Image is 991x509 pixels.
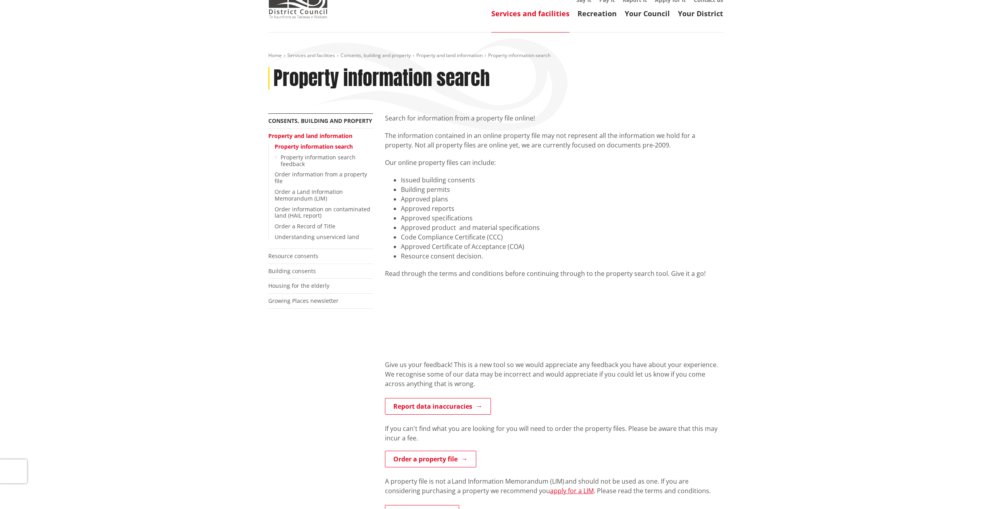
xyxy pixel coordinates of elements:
a: Order a property file [385,451,476,467]
p: Search for information from a property file online! [385,113,723,123]
a: apply for a LIM [550,486,594,495]
p: If you can't find what you are looking for you will need to order the property files. Please be a... [385,424,723,443]
li: Approved Certificate of Acceptance (COA) [401,242,723,251]
li: Approved plans [401,194,723,204]
h1: Property information search [273,67,490,90]
a: Order a Record of Title [275,222,335,230]
a: Home [268,52,282,59]
a: Services and facilities [287,52,335,59]
li: Resource consent decision. [401,251,723,261]
a: Consents, building and property [268,117,372,124]
a: Order information from a property file [275,170,367,185]
li: Code Compliance Certificate (CCC) [401,232,723,242]
span: Property information search [488,52,550,59]
span: Our online property files can include: [385,158,496,167]
a: Housing for the elderly [268,282,329,289]
li: Approved product and material specifications [401,223,723,232]
li: Approved specifications [401,213,723,223]
a: Property information search [275,143,353,150]
div: A property file is not a Land Information Memorandum (LIM) and should not be used as one. If you ... [385,476,723,505]
a: Report data inaccuracies [385,398,491,415]
a: Understanding unserviced land [275,233,359,241]
li: Approved reports [401,204,723,213]
li: Building permits [401,185,723,194]
a: Property and land information [416,52,483,59]
li: Issued building consents [401,175,723,185]
a: Building consents [268,267,316,275]
div: Give us your feedback! This is a new tool so we would appreciate any feedback you have about your... [385,360,723,398]
a: Consents, building and property [341,52,411,59]
p: The information contained in an online property file may not represent all the information we hol... [385,131,723,150]
a: Property information search feedback [281,153,356,168]
a: Order information on contaminated land (HAIL report) [275,205,370,220]
div: Read through the terms and conditions before continuing through to the property search tool. Give... [385,269,723,278]
a: Recreation [577,9,617,18]
iframe: Messenger Launcher [954,476,983,504]
a: Your Council [625,9,670,18]
a: Services and facilities [491,9,570,18]
nav: breadcrumb [268,52,723,59]
a: Your District [678,9,723,18]
a: Property and land information [268,132,352,140]
a: Order a Land Information Memorandum (LIM) [275,188,343,202]
a: Resource consents [268,252,318,260]
a: Growing Places newsletter [268,297,339,304]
